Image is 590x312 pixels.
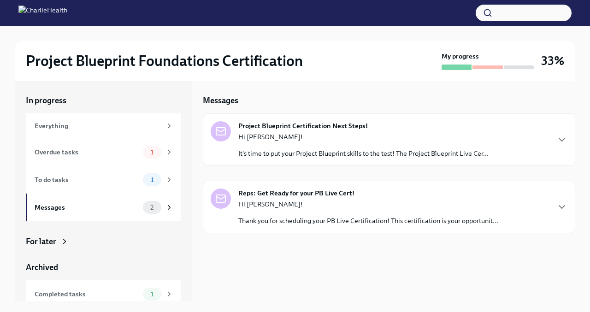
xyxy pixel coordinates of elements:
[238,188,354,198] strong: Reps: Get Ready for your PB Live Cert!
[26,138,181,166] a: Overdue tasks1
[238,121,368,130] strong: Project Blueprint Certification Next Steps!
[145,177,159,183] span: 1
[26,236,181,247] a: For later
[26,280,181,308] a: Completed tasks1
[18,6,67,20] img: CharlieHealth
[442,52,479,61] strong: My progress
[238,132,489,141] p: Hi [PERSON_NAME]!
[26,166,181,194] a: To do tasks1
[238,149,489,158] p: It's time to put your Project Blueprint skills to the test! The Project Blueprint Live Cer...
[26,95,181,106] a: In progress
[26,113,181,138] a: Everything
[35,121,161,131] div: Everything
[26,52,303,70] h2: Project Blueprint Foundations Certification
[541,53,564,69] h3: 33%
[145,149,159,156] span: 1
[238,216,498,225] p: Thank you for scheduling your PB Live Certification! This certification is your opportunit...
[35,147,139,157] div: Overdue tasks
[26,262,181,273] a: Archived
[35,289,139,299] div: Completed tasks
[35,175,139,185] div: To do tasks
[145,291,159,298] span: 1
[238,200,498,209] p: Hi [PERSON_NAME]!
[26,236,56,247] div: For later
[203,95,238,106] h5: Messages
[26,194,181,221] a: Messages2
[35,202,139,212] div: Messages
[145,204,159,211] span: 2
